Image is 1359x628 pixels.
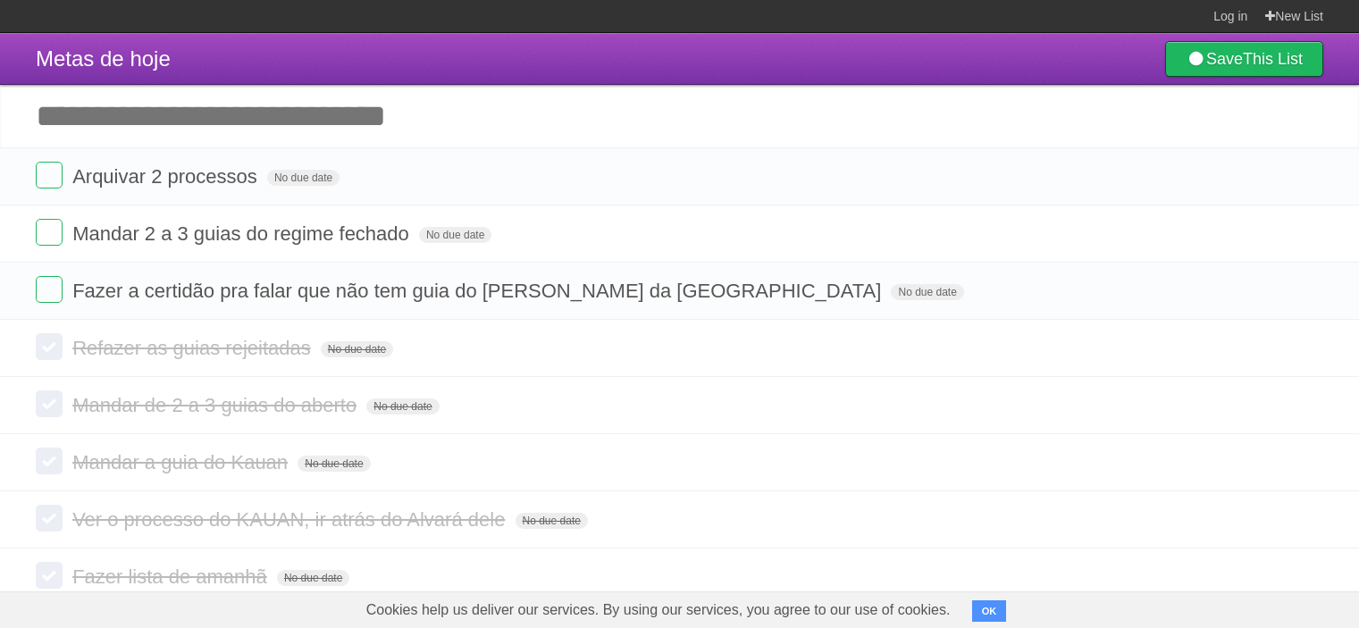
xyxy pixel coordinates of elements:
[36,562,63,589] label: Done
[366,398,439,414] span: No due date
[348,592,969,628] span: Cookies help us deliver our services. By using our services, you agree to our use of cookies.
[36,505,63,532] label: Done
[72,565,272,588] span: Fazer lista de amanhã
[1243,50,1303,68] b: This List
[298,456,370,472] span: No due date
[1165,41,1323,77] a: SaveThis List
[36,390,63,417] label: Done
[36,276,63,303] label: Done
[72,222,414,245] span: Mandar 2 a 3 guias do regime fechado
[72,337,315,359] span: Refazer as guias rejeitadas
[36,162,63,188] label: Done
[72,451,292,473] span: Mandar a guia do Kauan
[972,600,1007,622] button: OK
[36,46,171,71] span: Metas de hoje
[891,284,963,300] span: No due date
[72,280,885,302] span: Fazer a certidão pra falar que não tem guia do [PERSON_NAME] da [GEOGRAPHIC_DATA]
[72,165,262,188] span: Arquivar 2 processos
[72,508,509,531] span: Ver o processo do KAUAN, ir atrás do Alvará dele
[419,227,491,243] span: No due date
[277,570,349,586] span: No due date
[321,341,393,357] span: No due date
[36,219,63,246] label: Done
[267,170,340,186] span: No due date
[72,394,361,416] span: Mandar de 2 a 3 guias do aberto
[36,448,63,474] label: Done
[516,513,588,529] span: No due date
[36,333,63,360] label: Done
